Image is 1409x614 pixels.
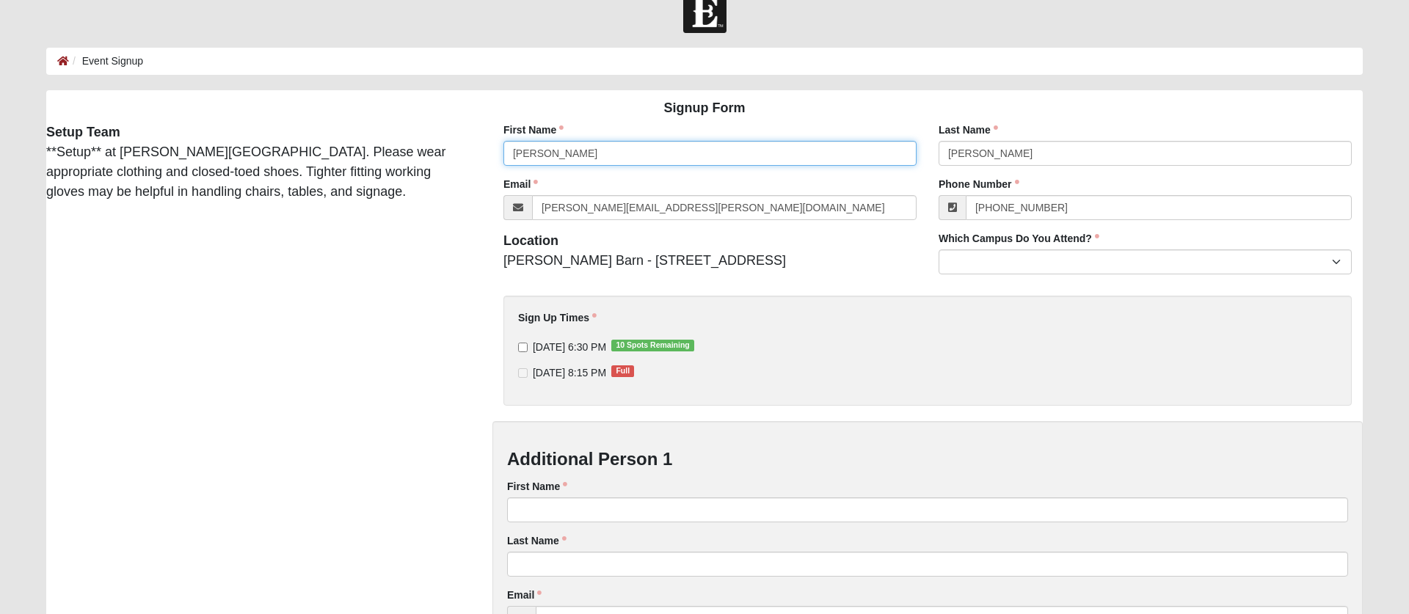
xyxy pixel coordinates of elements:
[533,367,606,379] span: [DATE] 8:15 PM
[503,233,558,248] strong: Location
[533,341,606,353] span: [DATE] 6:30 PM
[939,231,1099,246] label: Which Campus Do You Attend?
[507,533,567,548] label: Last Name
[518,310,597,325] label: Sign Up Times
[35,123,481,202] div: **Setup** at [PERSON_NAME][GEOGRAPHIC_DATA]. Please wear appropriate clothing and closed-toed sho...
[939,123,998,137] label: Last Name
[503,123,564,137] label: First Name
[939,177,1019,191] label: Phone Number
[503,177,538,191] label: Email
[611,365,634,377] span: Full
[518,343,528,352] input: [DATE] 6:30 PM10 Spots Remaining
[611,340,694,351] span: 10 Spots Remaining
[69,54,143,69] li: Event Signup
[46,100,1363,117] h4: Signup Form
[507,479,567,494] label: First Name
[46,125,120,139] strong: Setup Team
[492,231,928,271] div: [PERSON_NAME] Barn - [STREET_ADDRESS]
[518,368,528,378] input: [DATE] 8:15 PMFull
[507,449,1348,470] h3: Additional Person 1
